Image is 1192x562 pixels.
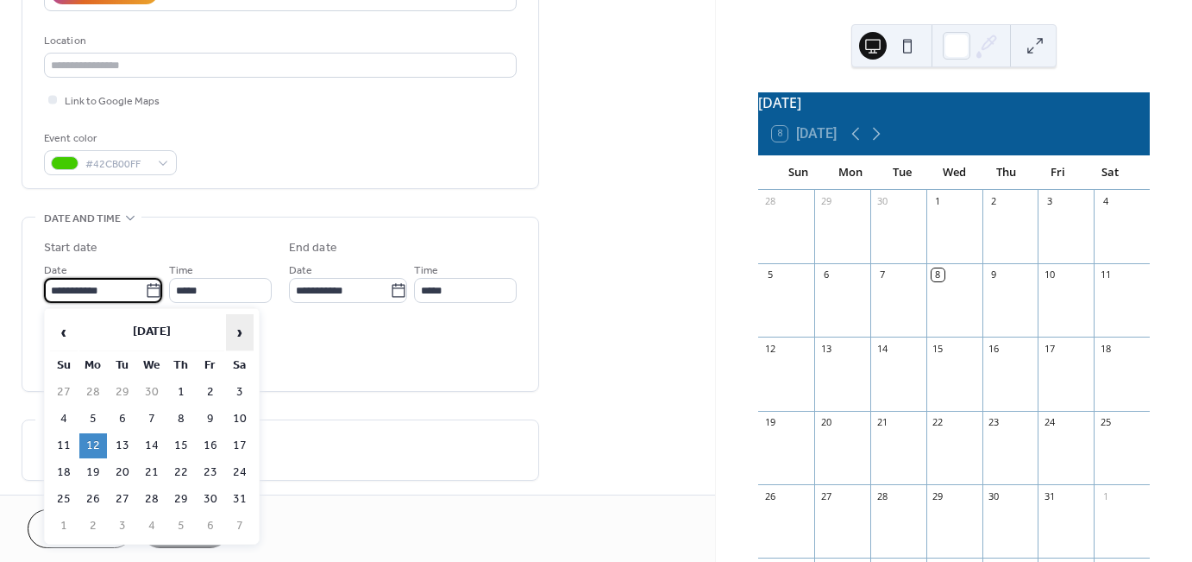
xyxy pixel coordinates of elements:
td: 18 [50,460,78,485]
div: 21 [875,416,888,429]
td: 24 [226,460,254,485]
div: 11 [1099,268,1112,281]
div: 6 [819,268,832,281]
td: 1 [167,380,195,405]
div: 15 [932,342,944,355]
div: [DATE] [758,92,1150,113]
div: 29 [819,195,832,208]
div: 3 [1043,195,1056,208]
td: 9 [197,407,224,432]
div: Wed [928,155,980,190]
span: #42CB00FF [85,155,149,174]
td: 27 [50,380,78,405]
div: 31 [1043,489,1056,502]
td: 31 [226,487,254,512]
td: 25 [50,487,78,512]
td: 23 [197,460,224,485]
div: 29 [932,489,944,502]
div: Location [44,32,513,50]
div: Sat [1084,155,1136,190]
td: 22 [167,460,195,485]
div: 1 [1099,489,1112,502]
div: Sun [772,155,824,190]
div: 5 [763,268,776,281]
td: 5 [167,514,195,539]
div: 25 [1099,416,1112,429]
td: 11 [50,433,78,458]
div: 24 [1043,416,1056,429]
span: Date [289,262,312,280]
div: 23 [988,416,1001,429]
td: 14 [138,433,166,458]
td: 17 [226,433,254,458]
td: 8 [167,407,195,432]
td: 7 [226,514,254,539]
button: Cancel [28,509,134,548]
div: Thu [980,155,1032,190]
div: 4 [1099,195,1112,208]
div: 7 [875,268,888,281]
div: 9 [988,268,1001,281]
td: 6 [109,407,136,432]
th: Tu [109,353,136,378]
span: Time [414,262,438,280]
div: Event color [44,129,173,148]
div: 10 [1043,268,1056,281]
th: Su [50,353,78,378]
td: 10 [226,407,254,432]
td: 6 [197,514,224,539]
div: 14 [875,342,888,355]
div: 17 [1043,342,1056,355]
td: 12 [79,433,107,458]
td: 28 [138,487,166,512]
div: 13 [819,342,832,355]
div: 16 [988,342,1001,355]
td: 15 [167,433,195,458]
td: 20 [109,460,136,485]
div: 19 [763,416,776,429]
th: Mo [79,353,107,378]
td: 4 [50,407,78,432]
div: 20 [819,416,832,429]
td: 2 [79,514,107,539]
td: 5 [79,407,107,432]
td: 29 [109,380,136,405]
td: 13 [109,433,136,458]
div: End date [289,239,337,257]
div: 12 [763,342,776,355]
div: 30 [875,195,888,208]
div: 22 [932,416,944,429]
div: 30 [988,489,1001,502]
span: Link to Google Maps [65,92,160,111]
span: Time [169,262,193,280]
div: 2 [988,195,1001,208]
div: 8 [932,268,944,281]
span: Date [44,262,67,280]
td: 1 [50,514,78,539]
div: Fri [1032,155,1083,190]
div: 28 [763,195,776,208]
td: 29 [167,487,195,512]
th: We [138,353,166,378]
th: Sa [226,353,254,378]
div: 18 [1099,342,1112,355]
div: 26 [763,489,776,502]
span: › [227,315,253,350]
div: Tue [876,155,928,190]
th: Fr [197,353,224,378]
td: 19 [79,460,107,485]
div: Start date [44,239,97,257]
td: 2 [197,380,224,405]
td: 27 [109,487,136,512]
td: 21 [138,460,166,485]
span: ‹ [51,315,77,350]
div: Mon [824,155,875,190]
div: 28 [875,489,888,502]
td: 7 [138,407,166,432]
th: [DATE] [79,314,224,351]
td: 3 [109,514,136,539]
div: 27 [819,489,832,502]
span: Date and time [44,210,121,228]
td: 30 [138,380,166,405]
